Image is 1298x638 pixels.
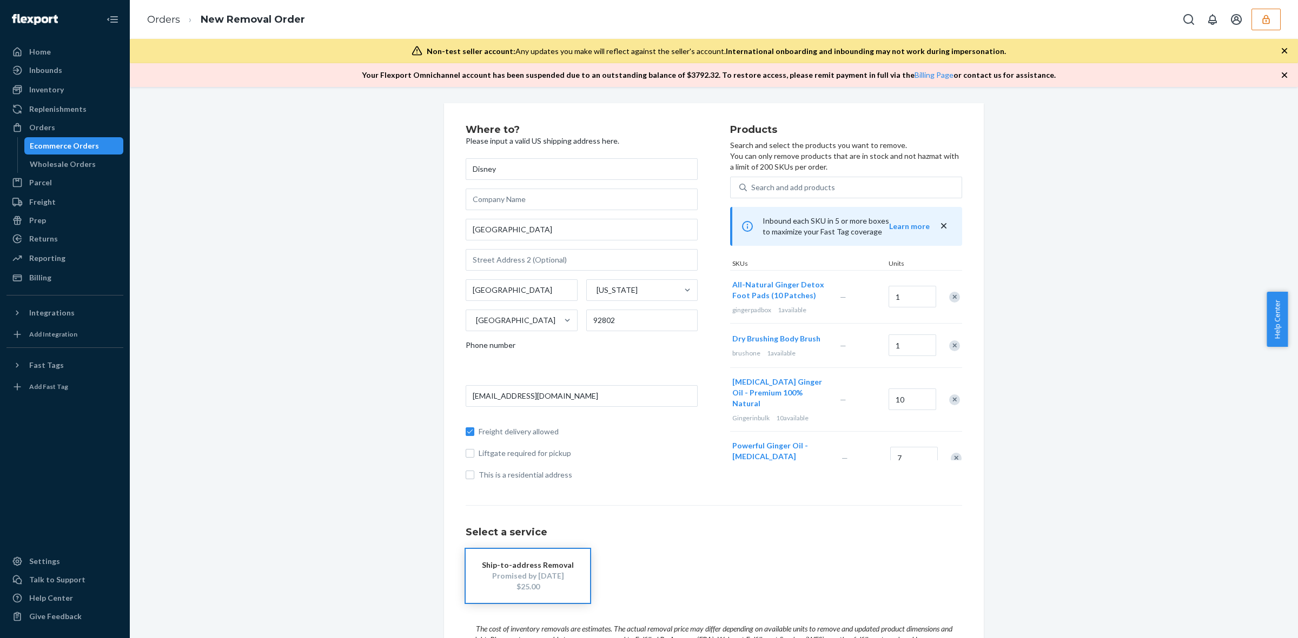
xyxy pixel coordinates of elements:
[6,357,123,374] button: Fast Tags
[482,581,574,592] div: $25.00
[730,140,962,172] p: Search and select the products you want to remove. You can only remove products that are in stock...
[29,330,77,339] div: Add Integration
[466,449,474,458] input: Liftgate required for pickup
[29,593,73,603] div: Help Center
[29,307,75,318] div: Integrations
[915,70,953,79] a: Billing Page
[29,215,46,226] div: Prep
[466,340,515,355] span: Phone number
[886,259,935,270] div: Units
[732,414,770,422] span: Gingerinbulk
[466,136,698,146] p: Please input a valid US shipping address here.
[466,279,578,301] input: City
[466,219,698,240] input: Street Address
[595,285,597,296] input: [US_STATE]
[1226,9,1247,30] button: Open account menu
[479,426,698,437] span: Freight delivery allowed
[1178,9,1200,30] button: Open Search Box
[6,174,123,191] a: Parcel
[6,250,123,267] a: Reporting
[466,189,698,210] input: Company Name
[6,608,123,625] button: Give Feedback
[840,395,846,404] span: —
[597,285,638,296] div: [US_STATE]
[732,440,829,462] button: Powerful Ginger Oil - [MEDICAL_DATA]
[889,221,930,232] button: Learn more
[466,158,698,180] input: First & Last Name
[29,574,85,585] div: Talk to Support
[6,269,123,286] a: Billing
[751,182,835,193] div: Search and add products
[732,377,822,408] span: [MEDICAL_DATA] Ginger Oil - Premium 100% Natural
[29,233,58,244] div: Returns
[1202,9,1223,30] button: Open notifications
[12,14,58,25] img: Flexport logo
[6,119,123,136] a: Orders
[6,62,123,79] a: Inbounds
[730,259,886,270] div: SKUs
[24,137,124,155] a: Ecommerce Orders
[6,43,123,61] a: Home
[466,549,590,603] button: Ship-to-address RemovalPromised by [DATE]$25.00
[482,560,574,570] div: Ship-to-address Removal
[29,556,60,567] div: Settings
[6,326,123,343] a: Add Integration
[476,315,555,326] div: [GEOGRAPHIC_DATA]
[29,197,56,207] div: Freight
[102,9,123,30] button: Close Navigation
[201,14,305,25] a: New Removal Order
[362,70,1056,80] p: Your Flexport Omnichannel account has been suspended due to an outstanding balance of $ 3792.32 ....
[732,306,771,314] span: gingerpadbox
[6,81,123,98] a: Inventory
[30,159,96,170] div: Wholesale Orders
[29,360,64,371] div: Fast Tags
[890,447,938,468] input: Quantity
[24,156,124,173] a: Wholesale Orders
[732,334,820,343] span: Dry Brushing Body Brush
[732,441,808,461] span: Powerful Ginger Oil - [MEDICAL_DATA]
[732,349,760,357] span: brushone
[889,334,936,356] input: Quantity
[949,394,960,405] div: Remove Item
[732,377,827,409] button: [MEDICAL_DATA] Ginger Oil - Premium 100% Natural
[938,220,949,232] button: close
[427,46,1006,57] div: Any updates you make will reflect against the seller's account.
[466,471,474,479] input: This is a residential address
[6,589,123,607] a: Help Center
[479,469,698,480] span: This is a residential address
[6,378,123,395] a: Add Fast Tag
[842,453,848,462] span: —
[29,122,55,133] div: Orders
[1229,606,1287,633] iframe: Opens a widget where you can chat to one of our agents
[6,212,123,229] a: Prep
[732,279,827,301] button: All-Natural Ginger Detox Foot Pads (10 Patches)
[6,193,123,211] a: Freight
[840,292,846,301] span: —
[732,333,820,344] button: Dry Brushing Body Brush
[6,571,123,588] button: Talk to Support
[29,65,62,76] div: Inbounds
[482,570,574,581] div: Promised by [DATE]
[6,553,123,570] a: Settings
[466,427,474,436] input: Freight delivery allowed
[29,177,52,188] div: Parcel
[427,46,515,56] span: Non-test seller account:
[732,280,824,300] span: All-Natural Ginger Detox Foot Pads (10 Patches)
[29,46,51,57] div: Home
[586,310,698,331] input: ZIP Code
[6,230,123,247] a: Returns
[138,4,314,36] ol: breadcrumbs
[730,207,962,246] div: Inbound each SKU in 5 or more boxes to maximize your Fast Tag coverage
[475,315,476,326] input: [GEOGRAPHIC_DATA]
[29,104,87,115] div: Replenishments
[951,453,962,464] div: Remove Item
[466,125,698,136] h2: Where to?
[29,611,82,622] div: Give Feedback
[726,46,1006,56] span: International onboarding and inbounding may not work during impersonation.
[466,527,962,538] h1: Select a service
[889,388,936,410] input: Quantity
[6,100,123,118] a: Replenishments
[776,414,809,422] span: 10 available
[949,340,960,351] div: Remove Item
[29,382,68,391] div: Add Fast Tag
